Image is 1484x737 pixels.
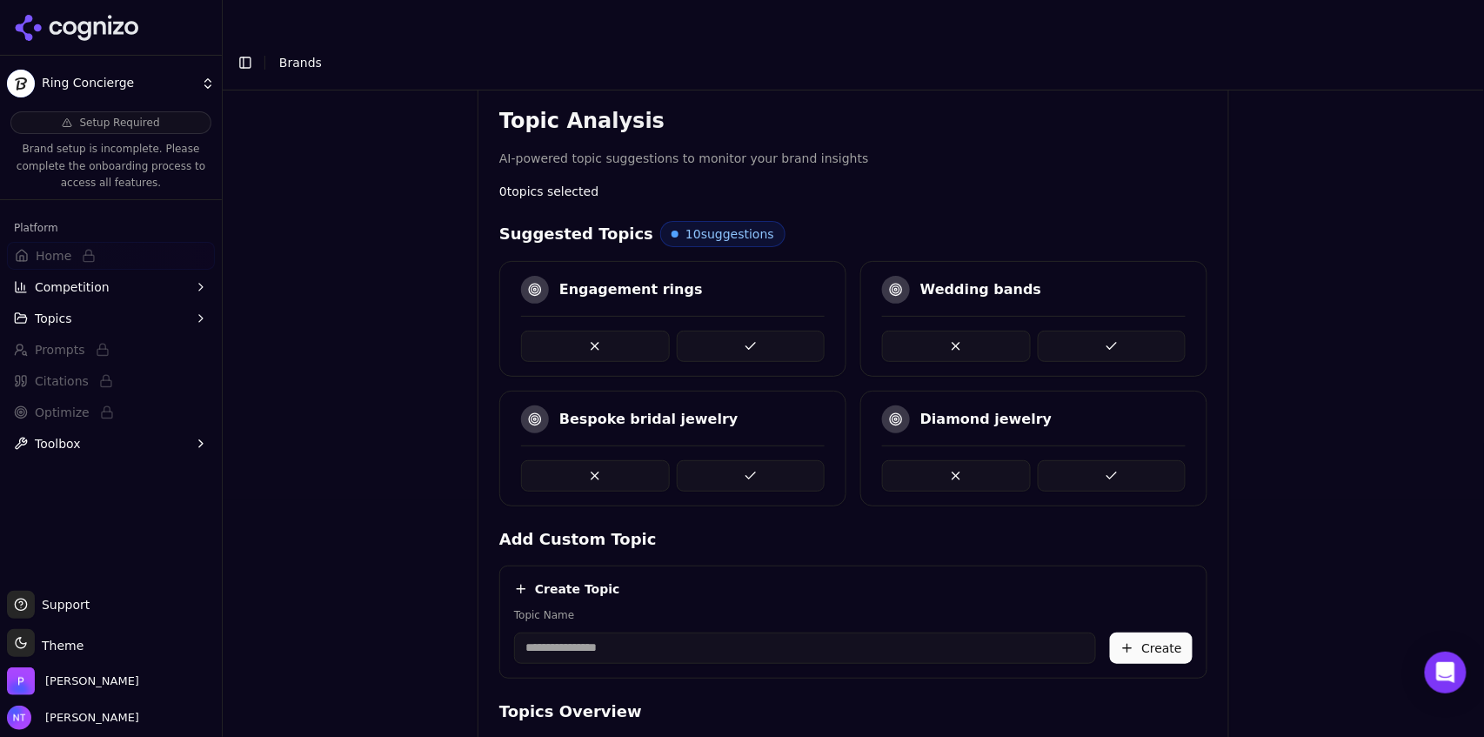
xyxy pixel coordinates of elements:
h4: Topics Overview [499,700,1207,724]
nav: breadcrumb [279,54,322,71]
h3: Topic Analysis [499,107,1207,135]
span: Competition [35,278,110,296]
img: Ring Concierge [7,70,35,97]
button: Toolbox [7,430,215,458]
span: Setup Required [79,116,159,130]
img: Perrill [7,667,35,695]
div: Platform [7,214,215,242]
button: Topics [7,305,215,332]
span: Theme [35,639,84,653]
div: Diamond jewelry [920,409,1052,430]
h4: Add Custom Topic [499,527,1207,552]
span: 10 suggestions [685,225,774,243]
button: Open organization switcher [7,667,139,695]
span: Toolbox [35,435,81,452]
span: [PERSON_NAME] [38,710,139,726]
span: Prompts [35,341,85,358]
p: AI-powered topic suggestions to monitor your brand insights [499,149,1207,169]
p: Brand setup is incomplete. Please complete the onboarding process to access all features. [10,141,211,192]
button: Create [1110,633,1193,664]
span: Topics [35,310,72,327]
span: Perrill [45,673,139,689]
span: Home [36,247,71,265]
div: Engagement rings [559,279,703,300]
span: Citations [35,372,89,390]
h4: Suggested Topics [499,222,653,246]
img: Nate Tower [7,706,31,730]
span: Support [35,596,90,613]
span: Brands [279,56,322,70]
div: Wedding bands [920,279,1041,300]
div: Open Intercom Messenger [1425,652,1467,693]
div: Bespoke bridal jewelry [559,409,739,430]
span: Optimize [35,404,90,421]
button: Competition [7,273,215,301]
label: Topic Name [514,608,1096,622]
span: Ring Concierge [42,76,194,91]
span: 0 topics selected [499,183,598,200]
h4: Create Topic [535,580,620,598]
button: Open user button [7,706,139,730]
